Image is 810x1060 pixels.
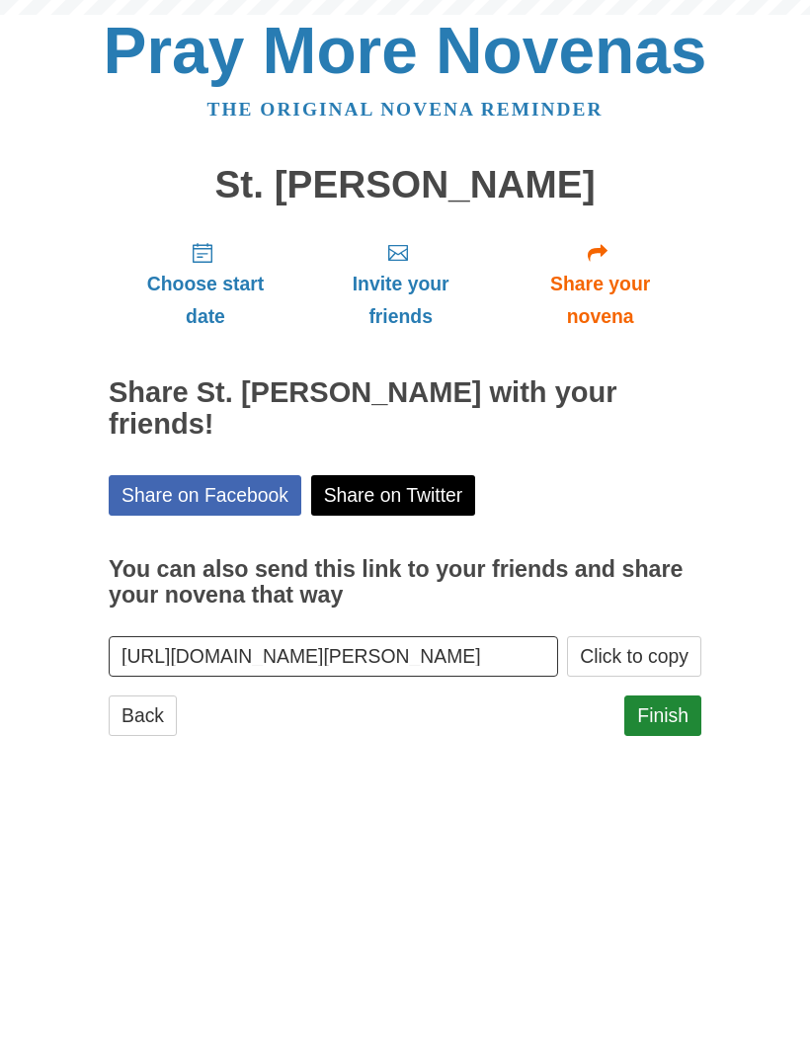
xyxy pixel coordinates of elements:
span: Choose start date [128,268,283,333]
span: Invite your friends [322,268,479,333]
h3: You can also send this link to your friends and share your novena that way [109,557,701,608]
a: Share on Twitter [311,475,476,516]
a: Share on Facebook [109,475,301,516]
span: Share your novena [519,268,682,333]
h2: Share St. [PERSON_NAME] with your friends! [109,377,701,441]
a: Choose start date [109,225,302,343]
button: Click to copy [567,636,701,677]
a: The original novena reminder [207,99,604,120]
a: Invite your friends [302,225,499,343]
a: Share your novena [499,225,701,343]
h1: St. [PERSON_NAME] [109,164,701,206]
a: Finish [624,695,701,736]
a: Back [109,695,177,736]
a: Pray More Novenas [104,14,707,87]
